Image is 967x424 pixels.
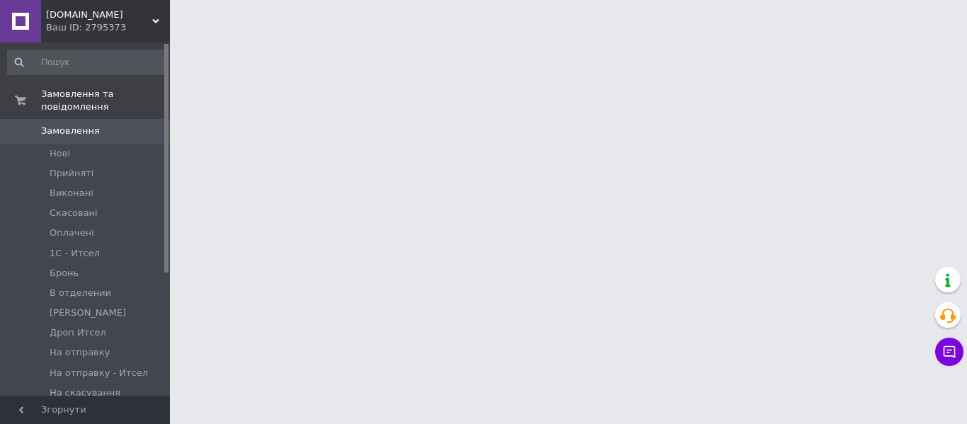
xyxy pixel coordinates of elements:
[50,147,70,160] span: Нові
[50,187,93,200] span: Виконані
[50,306,126,319] span: [PERSON_NAME]
[50,267,79,280] span: Бронь
[50,227,94,239] span: Оплачені
[46,8,152,21] span: mbbm.com.ua
[50,167,93,180] span: Прийняті
[50,367,148,379] span: На отправку - Итсел
[50,326,106,339] span: Дроп Итсел
[50,346,110,359] span: На отправку
[50,247,100,260] span: 1С - Итсел
[7,50,167,75] input: Пошук
[50,207,98,219] span: Скасовані
[41,125,100,137] span: Замовлення
[50,287,111,299] span: В отделении
[41,88,170,113] span: Замовлення та повідомлення
[46,21,170,34] div: Ваш ID: 2795373
[50,386,120,399] span: На скасування
[935,338,963,366] button: Чат з покупцем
